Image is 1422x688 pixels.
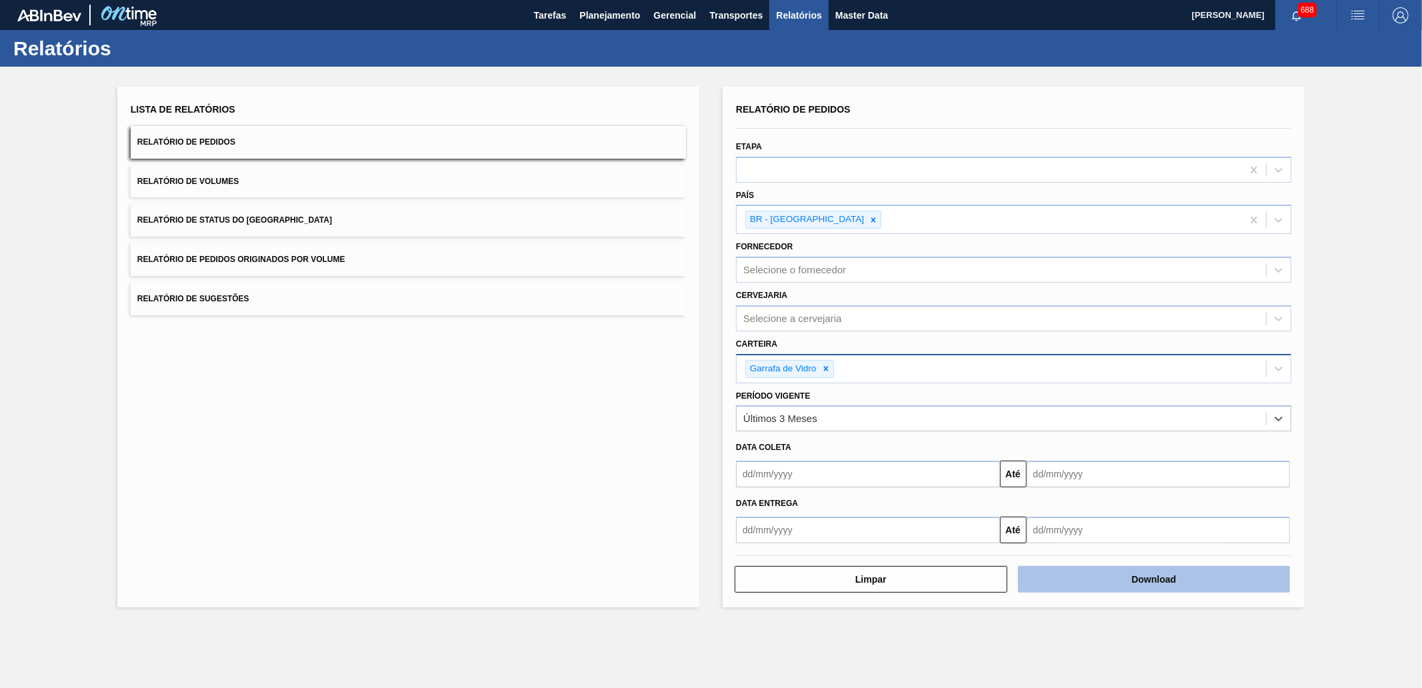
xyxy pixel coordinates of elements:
div: Últimos 3 Meses [743,413,817,425]
div: Selecione a cervejaria [743,313,842,324]
img: Logout [1393,7,1409,23]
button: Relatório de Volumes [131,165,686,198]
img: userActions [1350,7,1366,23]
span: 688 [1298,3,1317,17]
button: Relatório de Sugestões [131,283,686,315]
button: Até [1000,461,1027,487]
span: Relatório de Sugestões [137,294,249,303]
button: Relatório de Pedidos [131,126,686,159]
input: dd/mm/yyyy [736,461,1000,487]
span: Tarefas [534,7,567,23]
span: Relatório de Volumes [137,177,239,186]
div: BR - [GEOGRAPHIC_DATA] [746,211,866,228]
label: Carteira [736,339,777,349]
span: Relatório de Pedidos [137,137,235,147]
h1: Relatórios [13,41,250,56]
button: Notificações [1275,6,1318,25]
span: Gerencial [654,7,697,23]
button: Relatório de Pedidos Originados por Volume [131,243,686,276]
input: dd/mm/yyyy [1027,517,1291,543]
label: Fornecedor [736,242,793,251]
span: Data entrega [736,499,798,508]
button: Limpar [735,566,1007,593]
span: Transportes [709,7,763,23]
label: País [736,191,754,200]
label: Período Vigente [736,391,810,401]
span: Relatório de Status do [GEOGRAPHIC_DATA] [137,215,332,225]
input: dd/mm/yyyy [1027,461,1291,487]
button: Até [1000,517,1027,543]
button: Relatório de Status do [GEOGRAPHIC_DATA] [131,204,686,237]
button: Download [1018,566,1291,593]
label: Etapa [736,142,762,151]
span: Relatório de Pedidos Originados por Volume [137,255,345,264]
div: Selecione o fornecedor [743,265,846,276]
input: dd/mm/yyyy [736,517,1000,543]
span: Relatórios [776,7,821,23]
span: Master Data [835,7,888,23]
div: Garrafa de Vidro [746,361,819,377]
span: Planejamento [579,7,640,23]
span: Data coleta [736,443,791,452]
span: Relatório de Pedidos [736,104,851,115]
label: Cervejaria [736,291,787,300]
img: TNhmsLtSVTkK8tSr43FrP2fwEKptu5GPRR3wAAAABJRU5ErkJggg== [17,9,81,21]
span: Lista de Relatórios [131,104,235,115]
